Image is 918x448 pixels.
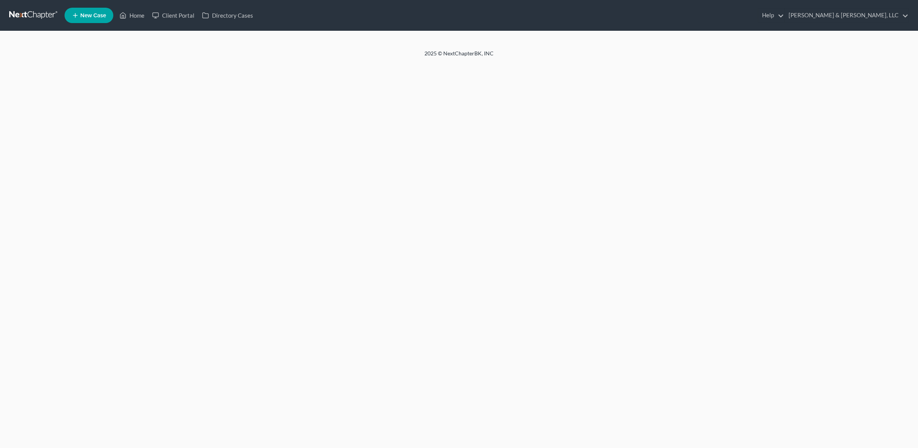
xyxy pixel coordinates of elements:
[65,8,113,23] new-legal-case-button: New Case
[758,8,784,22] a: Help
[240,50,678,63] div: 2025 © NextChapterBK, INC
[198,8,257,22] a: Directory Cases
[148,8,198,22] a: Client Portal
[785,8,908,22] a: [PERSON_NAME] & [PERSON_NAME], LLC
[116,8,148,22] a: Home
